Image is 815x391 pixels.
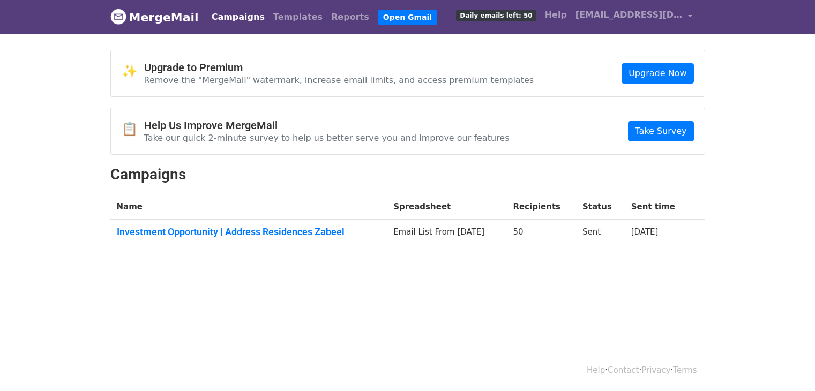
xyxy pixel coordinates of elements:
h4: Help Us Improve MergeMail [144,119,510,132]
td: 50 [506,220,576,249]
a: Take Survey [628,121,693,141]
a: Contact [608,365,639,375]
th: Sent time [625,194,690,220]
h2: Campaigns [110,166,705,184]
a: Campaigns [207,6,269,28]
a: Privacy [641,365,670,375]
a: Help [587,365,605,375]
th: Recipients [506,194,576,220]
a: Help [541,4,571,26]
p: Remove the "MergeMail" watermark, increase email limits, and access premium templates [144,74,534,86]
a: Reports [327,6,373,28]
a: Open Gmail [378,10,437,25]
h4: Upgrade to Premium [144,61,534,74]
a: [EMAIL_ADDRESS][DOMAIN_NAME] [571,4,697,29]
a: Daily emails left: 50 [452,4,540,26]
p: Take our quick 2-minute survey to help us better serve you and improve our features [144,132,510,144]
span: ✨ [122,64,144,79]
a: Templates [269,6,327,28]
td: Sent [576,220,625,249]
a: Upgrade Now [622,63,693,84]
th: Spreadsheet [387,194,506,220]
a: [DATE] [631,227,659,237]
a: Terms [673,365,697,375]
th: Status [576,194,625,220]
th: Name [110,194,387,220]
td: Email List From [DATE] [387,220,506,249]
a: Investment Opportunity | Address Residences Zabeel [117,226,381,238]
span: 📋 [122,122,144,137]
img: MergeMail logo [110,9,126,25]
a: MergeMail [110,6,199,28]
span: Daily emails left: 50 [456,10,536,21]
span: [EMAIL_ADDRESS][DOMAIN_NAME] [575,9,683,21]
